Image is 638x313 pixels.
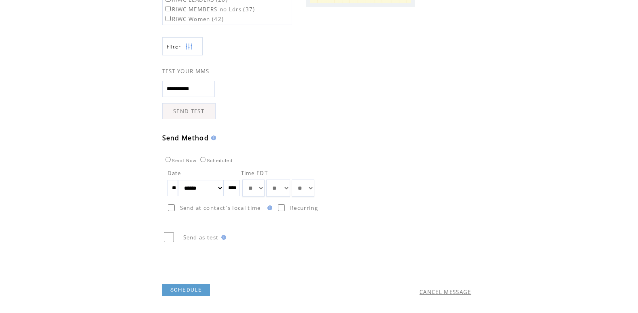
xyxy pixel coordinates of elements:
span: Time EDT [241,169,268,177]
img: help.gif [265,205,272,210]
input: Send Now [165,157,171,162]
input: RIWC MEMBERS-no Ldrs (37) [165,6,171,11]
input: RIWC Women (42) [165,16,171,21]
span: TEST YOUR MMS [162,68,210,75]
img: help.gif [219,235,226,240]
span: Send as test [183,234,219,241]
img: help.gif [209,135,216,140]
a: CANCEL MESSAGE [420,288,471,296]
span: Show filters [167,43,181,50]
span: Send at contact`s local time [180,204,261,211]
label: Send Now [163,158,197,163]
input: Scheduled [200,157,206,162]
span: Recurring [290,204,318,211]
span: Date [167,169,181,177]
a: SEND TEST [162,103,216,119]
label: RIWC Women (42) [164,15,224,23]
img: filters.png [185,38,193,56]
label: RIWC MEMBERS-no Ldrs (37) [164,6,255,13]
a: Filter [162,37,203,55]
label: Scheduled [198,158,233,163]
span: Send Method [162,133,209,142]
a: SCHEDULE [162,284,210,296]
